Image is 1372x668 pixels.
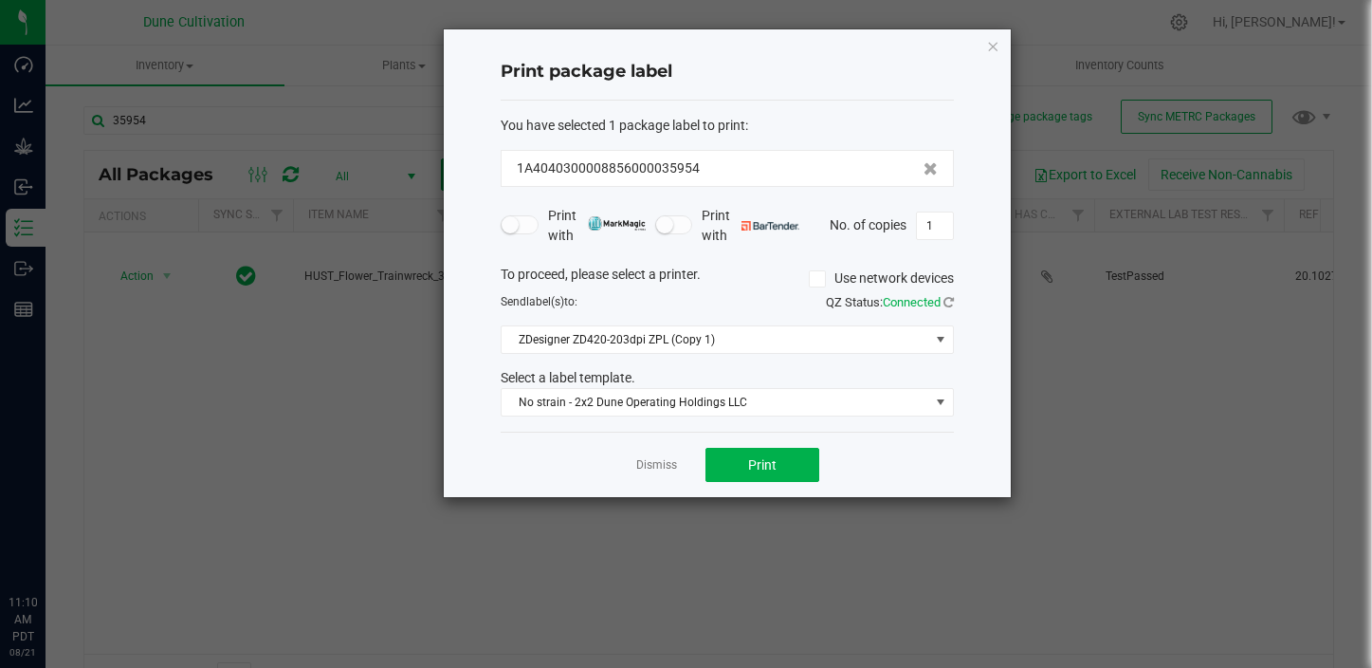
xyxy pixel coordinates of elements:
[588,216,646,231] img: mark_magic_cybra.png
[830,216,906,232] span: No. of copies
[501,60,954,84] h4: Print package label
[19,516,76,573] iframe: Resource center
[501,118,745,133] span: You have selected 1 package label to print
[636,457,677,473] a: Dismiss
[548,206,646,246] span: Print with
[826,295,954,309] span: QZ Status:
[517,158,700,178] span: 1A4040300008856000035954
[705,448,819,482] button: Print
[526,295,564,308] span: label(s)
[501,116,954,136] div: :
[486,265,968,293] div: To proceed, please select a printer.
[748,457,777,473] span: Print
[502,326,929,353] span: ZDesigner ZD420-203dpi ZPL (Copy 1)
[741,221,799,231] img: bartender.png
[883,295,941,309] span: Connected
[809,269,954,288] label: Use network devices
[501,295,577,308] span: Send to:
[702,206,799,246] span: Print with
[486,368,968,388] div: Select a label template.
[502,389,929,416] span: No strain - 2x2 Dune Operating Holdings LLC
